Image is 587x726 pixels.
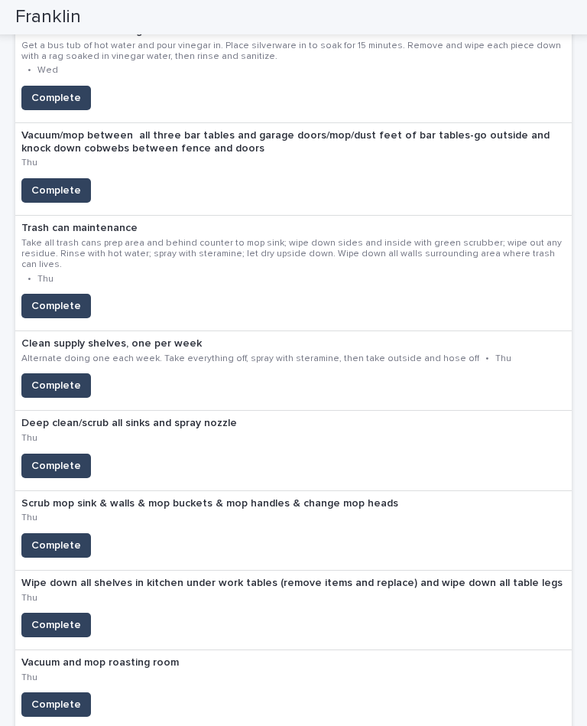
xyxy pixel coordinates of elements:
button: Complete [21,692,91,717]
button: Complete [21,454,91,478]
p: • [28,274,31,285]
p: Thu [21,593,37,604]
span: Complete [31,298,81,314]
p: Thu [21,158,37,168]
a: Scrub mop sink & walls & mop buckets & mop handles & change mop headsThuComplete [15,491,572,571]
p: Wipe down all shelves in kitchen under work tables (remove items and replace) and wipe down all t... [21,577,566,590]
p: Wed [37,65,58,76]
span: Complete [31,617,81,633]
button: Complete [21,294,91,318]
a: Deep clean/scrub all sinks and spray nozzleThuComplete [15,411,572,490]
a: Vacuum/mop between all three bar tables and garage doors/mop/dust feet of bar tables-go outside a... [15,123,572,216]
span: Complete [31,183,81,198]
span: Complete [31,458,81,474]
a: Trash can maintenanceTake all trash cans prep area and behind counter to mop sink; wipe down side... [15,216,572,331]
p: Thu [37,274,54,285]
span: Complete [31,378,81,393]
button: Complete [21,373,91,398]
button: Complete [21,86,91,110]
p: • [485,353,489,364]
span: Complete [31,538,81,553]
p: Scrub mop sink & walls & mop buckets & mop handles & change mop heads [21,497,414,510]
p: Thu [21,513,37,523]
p: Clean supply shelves, one per week [21,337,566,350]
p: Vacuum/mop between all three bar tables and garage doors/mop/dust feet of bar tables-go outside a... [21,129,566,155]
a: Wipe down all shelves in kitchen under work tables (remove items and replace) and wipe down all t... [15,571,572,650]
p: Vacuum and mop roasting room [21,656,195,669]
a: Soak silverware in vinegarGet a bus tub of hot water and pour vinegar in. Place silverware in to ... [15,18,572,123]
p: Take all trash cans prep area and behind counter to mop sink; wipe down sides and inside with gre... [21,238,566,271]
p: • [28,65,31,76]
p: Deep clean/scrub all sinks and spray nozzle [21,417,253,430]
h2: Franklin [15,6,81,28]
p: Trash can maintenance [21,222,566,235]
p: Thu [21,433,37,444]
p: Thu [495,353,511,364]
p: Thu [21,672,37,683]
button: Complete [21,613,91,637]
button: Complete [21,178,91,203]
p: Alternate doing one each week. Take everything off, spray with steramine, then take outside and h... [21,353,479,364]
span: Complete [31,697,81,712]
a: Clean supply shelves, one per weekAlternate doing one each week. Take everything off, spray with ... [15,331,572,411]
p: Get a bus tub of hot water and pour vinegar in. Place silverware in to soak for 15 minutes. Remov... [21,41,566,63]
span: Complete [31,90,81,106]
button: Complete [21,533,91,558]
